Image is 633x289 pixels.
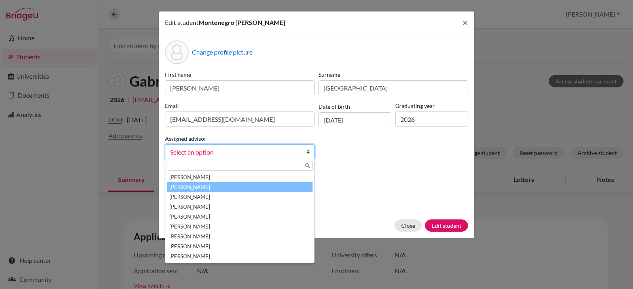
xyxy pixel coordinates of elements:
li: [PERSON_NAME] [167,251,313,261]
p: Parents [165,172,468,181]
li: [PERSON_NAME] [167,212,313,222]
button: Close [394,219,422,232]
input: dd/mm/yyyy [318,112,391,127]
li: [PERSON_NAME] [167,192,313,202]
li: [PERSON_NAME] [167,232,313,242]
label: Email [165,102,315,110]
button: Edit student [425,219,468,232]
label: Date of birth [318,102,350,111]
label: First name [165,70,315,79]
label: Surname [318,70,468,79]
label: Assigned advisor [165,134,207,143]
span: Montenegro [PERSON_NAME] [199,19,285,26]
span: Edit student [165,19,199,26]
label: Graduating year [395,102,468,110]
li: [PERSON_NAME] [167,182,313,192]
li: [PERSON_NAME] [167,222,313,232]
span: × [462,17,468,28]
span: Select an option [170,147,294,157]
button: Close [456,11,474,34]
li: [PERSON_NAME] [167,172,313,182]
li: [PERSON_NAME] [167,202,313,212]
li: [PERSON_NAME] [167,242,313,251]
div: Profile picture [165,40,189,64]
